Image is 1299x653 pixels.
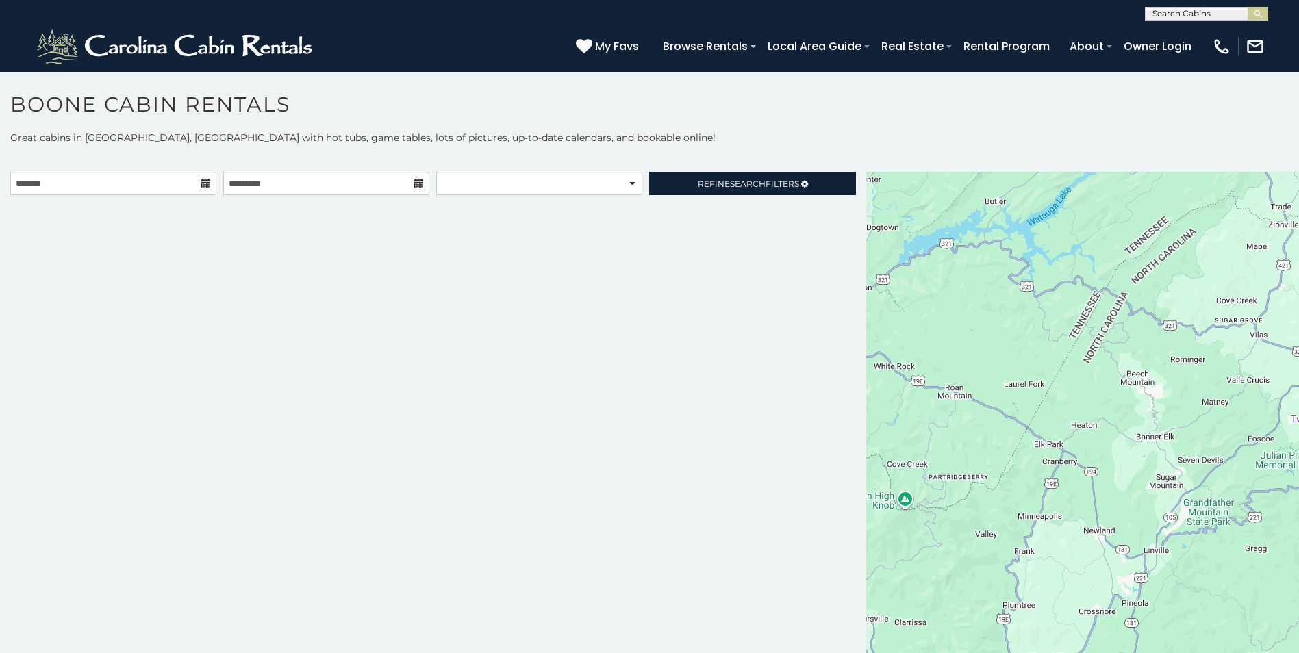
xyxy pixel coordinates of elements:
a: Real Estate [874,34,950,58]
a: Browse Rentals [656,34,755,58]
a: Rental Program [957,34,1057,58]
span: Refine Filters [698,179,799,189]
a: About [1063,34,1111,58]
span: Search [730,179,766,189]
span: My Favs [595,38,639,55]
a: Owner Login [1117,34,1198,58]
img: White-1-2.png [34,26,318,67]
a: RefineSearchFilters [649,172,855,195]
a: My Favs [576,38,642,55]
img: phone-regular-white.png [1212,37,1231,56]
a: Local Area Guide [761,34,868,58]
img: mail-regular-white.png [1246,37,1265,56]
